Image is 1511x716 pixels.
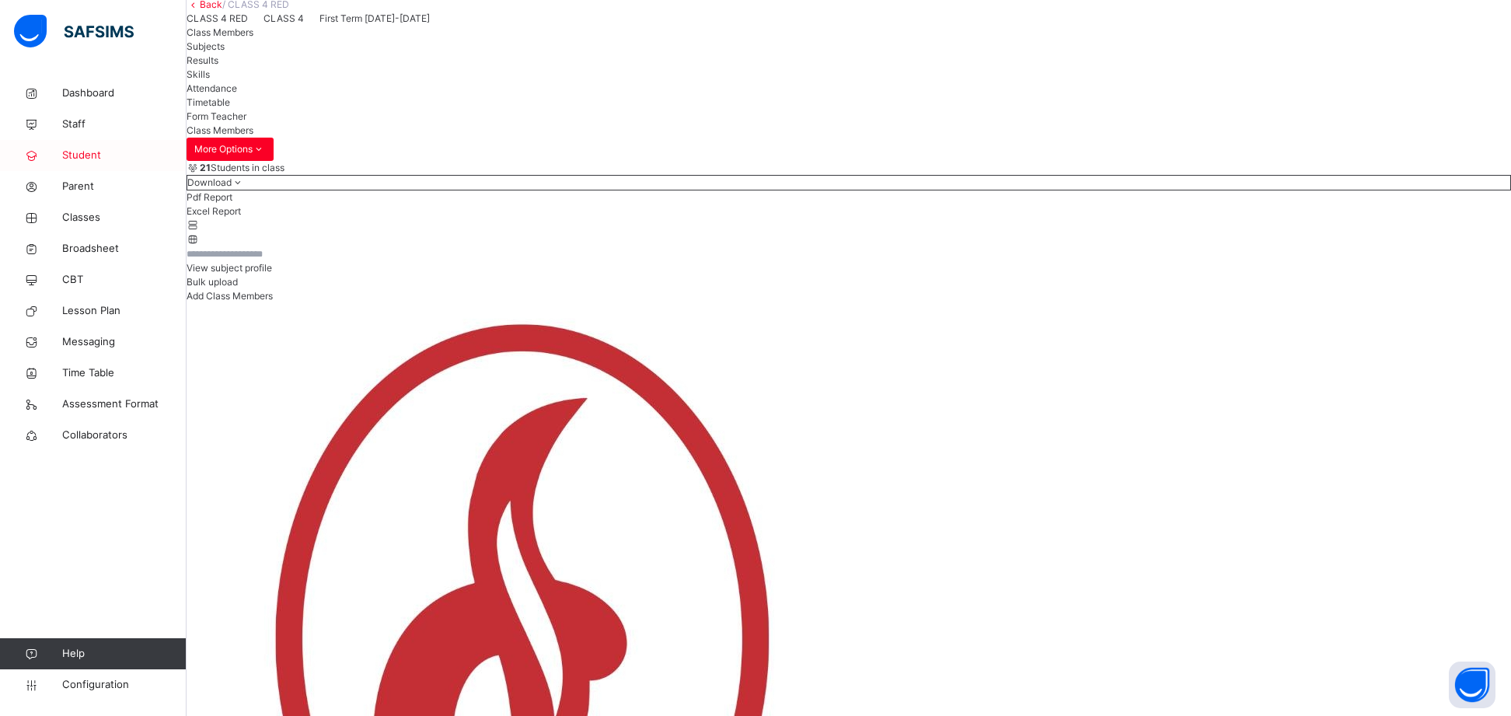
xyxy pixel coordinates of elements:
span: Bulk upload [187,276,238,288]
span: Help [62,646,186,662]
b: 21 [200,162,211,173]
li: dropdown-list-item-null-0 [187,190,1511,204]
span: Parent [62,179,187,194]
span: Classes [62,210,187,225]
span: CLASS 4 [263,12,304,24]
span: Form Teacher [187,110,246,122]
span: Assessment Format [62,396,187,412]
span: Class Members [187,124,253,136]
span: CLASS 4 RED [187,12,248,24]
span: Lesson Plan [62,303,187,319]
li: dropdown-list-item-null-1 [187,204,1511,218]
span: Student [62,148,187,163]
span: Results [187,54,218,66]
span: Students in class [200,161,284,175]
span: Staff [62,117,187,132]
img: safsims [14,15,134,47]
span: Attendance [187,82,237,94]
span: Broadsheet [62,241,187,257]
span: Add Class Members [187,290,273,302]
span: Timetable [187,96,230,108]
span: CBT [62,272,187,288]
button: Open asap [1449,662,1495,708]
span: Messaging [62,334,187,350]
span: Collaborators [62,428,187,443]
span: Skills [187,68,210,80]
span: Class Members [187,26,253,38]
span: Download [187,176,232,188]
span: Configuration [62,677,186,693]
span: First Term [DATE]-[DATE] [319,12,430,24]
span: More Options [194,142,266,156]
span: View subject profile [187,262,272,274]
span: Time Table [62,365,187,381]
span: Subjects [187,40,225,52]
span: Dashboard [62,86,187,101]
